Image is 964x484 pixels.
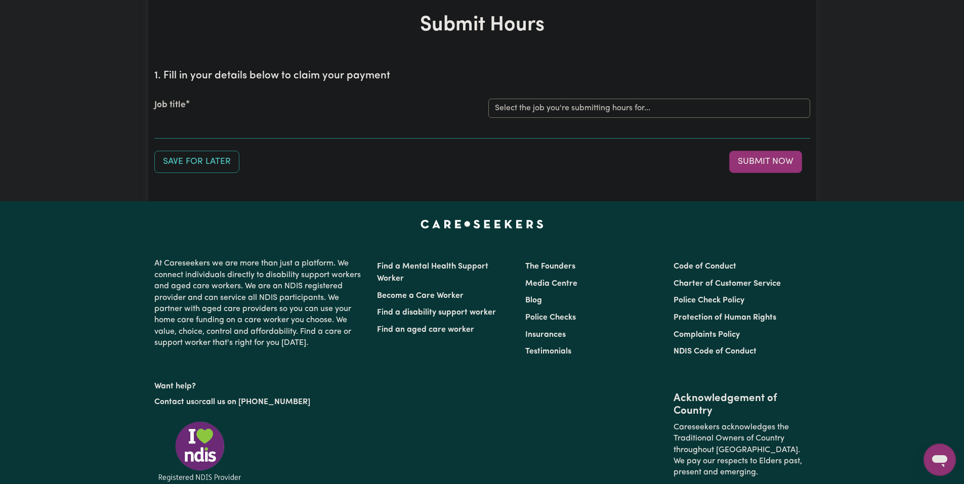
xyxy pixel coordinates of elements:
[525,296,542,304] a: Blog
[729,151,802,173] button: Submit your job report
[154,70,810,82] h2: 1. Fill in your details below to claim your payment
[674,331,740,339] a: Complaints Policy
[525,347,571,356] a: Testimonials
[525,331,566,339] a: Insurances
[154,420,245,483] img: Registered NDIS provider
[525,262,575,271] a: The Founders
[674,418,810,482] p: Careseekers acknowledges the Traditional Owners of Country throughout [GEOGRAPHIC_DATA]. We pay o...
[154,377,365,392] p: Want help?
[674,262,736,271] a: Code of Conduct
[674,347,757,356] a: NDIS Code of Conduct
[674,392,810,418] h2: Acknowledgement of Country
[525,280,577,288] a: Media Centre
[154,151,239,173] button: Save your job report
[421,219,543,228] a: Careseekers home page
[525,314,576,322] a: Police Checks
[924,444,956,476] iframe: Button to launch messaging window
[674,280,781,288] a: Charter of Customer Service
[377,262,488,283] a: Find a Mental Health Support Worker
[154,254,365,353] p: At Careseekers we are more than just a platform. We connect individuals directly to disability su...
[154,99,186,112] label: Job title
[674,296,744,304] a: Police Check Policy
[154,13,810,37] h1: Submit Hours
[377,309,496,317] a: Find a disability support worker
[154,392,365,412] p: or
[377,326,474,334] a: Find an aged care worker
[202,398,310,406] a: call us on [PHONE_NUMBER]
[674,314,776,322] a: Protection of Human Rights
[154,398,194,406] a: Contact us
[377,292,464,300] a: Become a Care Worker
